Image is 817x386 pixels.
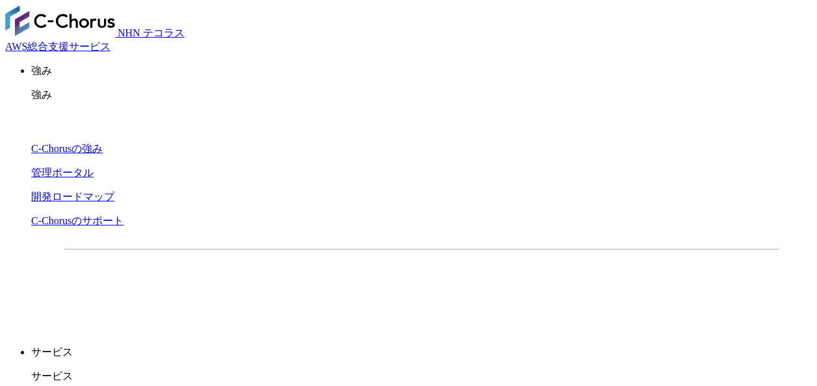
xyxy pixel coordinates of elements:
[31,167,94,178] a: 管理ポータル
[5,27,185,52] a: AWS総合支援サービス C-Chorus NHN テコラスAWS総合支援サービス
[31,88,812,102] p: 強み
[5,5,115,36] img: AWS総合支援サービス C-Chorus
[31,143,103,154] a: C-Chorusの強み
[31,215,123,226] a: C-Chorusのサポート
[206,270,415,303] a: 資料を請求する
[31,64,812,78] p: 強み
[31,191,114,202] a: 開発ロードマップ
[31,346,812,359] p: サービス
[428,270,638,303] a: まずは相談する
[31,370,812,383] p: サービス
